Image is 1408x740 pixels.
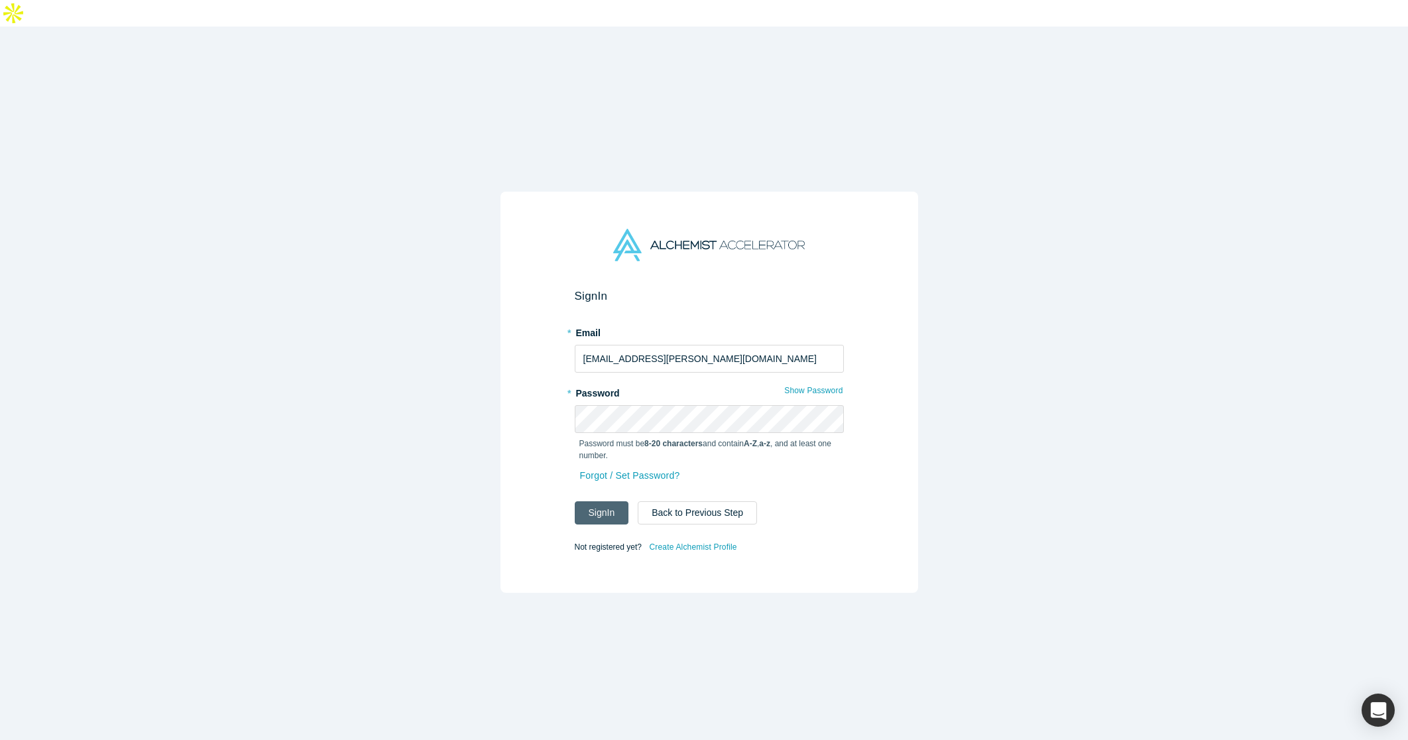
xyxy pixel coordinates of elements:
button: Back to Previous Step [638,501,757,524]
button: SignIn [575,501,629,524]
label: Password [575,382,844,401]
p: Password must be and contain , , and at least one number. [579,438,839,462]
button: Show Password [784,382,843,399]
strong: a-z [759,439,770,448]
span: Not registered yet? [575,542,642,552]
a: Forgot / Set Password? [579,464,681,487]
strong: A-Z [744,439,757,448]
img: Alchemist Accelerator Logo [613,229,804,261]
a: Create Alchemist Profile [648,538,737,556]
strong: 8-20 characters [644,439,703,448]
h2: Sign In [575,289,844,303]
label: Email [575,322,844,340]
